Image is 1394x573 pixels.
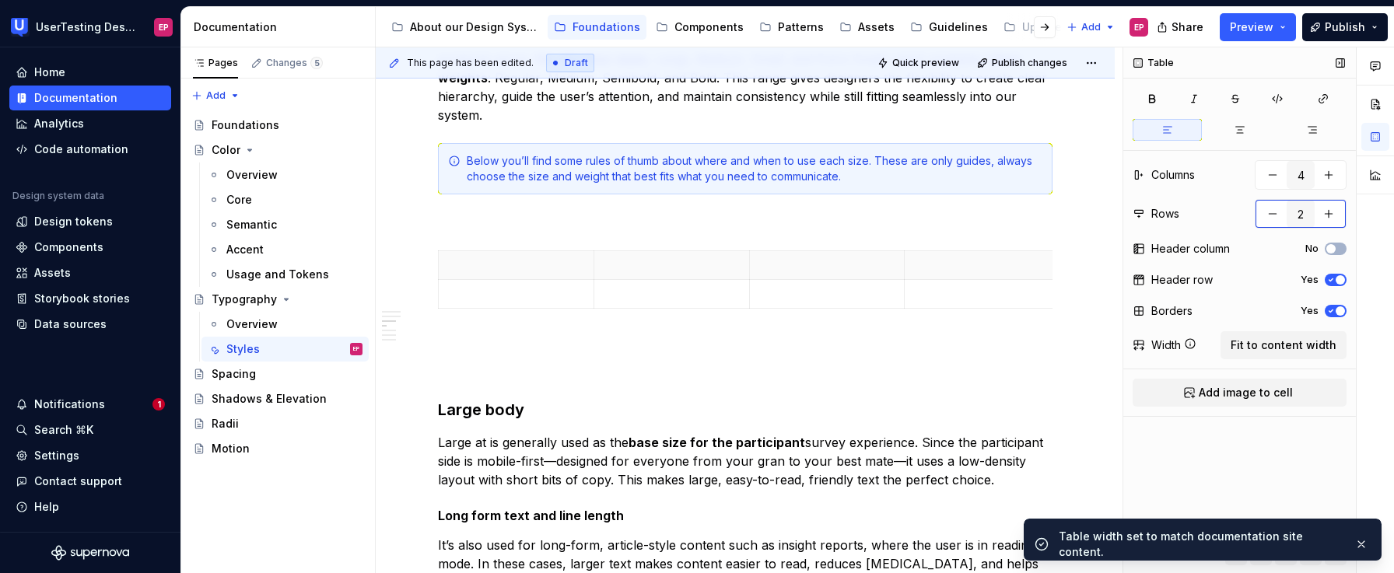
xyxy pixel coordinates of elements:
svg: Supernova Logo [51,545,129,561]
button: Search ⌘K [9,418,171,442]
a: Radii [187,411,369,436]
span: Share [1172,19,1203,35]
div: Code automation [34,142,128,157]
img: 41adf70f-fc1c-4662-8e2d-d2ab9c673b1b.png [11,18,30,37]
div: Help [34,499,59,515]
p: Large at is generally used as the survey experience. Since the participant side is mobile-first—d... [438,433,1053,489]
div: EP [353,341,359,357]
a: Analytics [9,111,171,136]
div: Columns [1151,167,1195,183]
a: Accent [201,237,369,262]
a: Core [201,187,369,212]
a: Assets [833,15,901,40]
div: Rows [1151,206,1179,222]
button: Add image to cell [1133,379,1347,407]
a: Home [9,60,171,85]
span: Draft [565,57,588,69]
span: Preview [1230,19,1273,35]
a: Guidelines [904,15,994,40]
div: Usage and Tokens [226,267,329,282]
a: Data sources [9,312,171,337]
div: Settings [34,448,79,463]
button: Add [187,85,245,107]
span: Publish changes [992,57,1067,69]
div: EP [159,21,169,33]
a: Semantic [201,212,369,237]
div: Page tree [187,113,369,461]
div: Spacing [212,366,256,382]
div: EP [1134,21,1144,33]
a: Typography [187,287,369,312]
h3: Large body [438,334,1053,421]
a: Documentation [9,86,171,110]
div: Page tree [385,12,1059,43]
div: Pages [193,57,238,69]
span: Add [206,89,226,102]
div: Home [34,65,65,80]
h5: Long form text and line length [438,508,1053,523]
span: 1 [152,398,165,411]
div: Overview [226,316,278,332]
a: Motion [187,436,369,461]
button: Quick preview [873,52,966,74]
a: Spacing [187,362,369,386]
a: Shadows & Elevation [187,386,369,411]
div: Borders [1151,303,1193,319]
div: Overview [226,167,278,183]
div: Foundations [573,19,640,35]
button: Publish changes [972,52,1074,74]
div: Design system data [12,190,104,202]
span: Quick preview [892,57,959,69]
div: Search ⌘K [34,422,93,438]
div: Header column [1151,241,1230,257]
span: Add image to cell [1199,385,1293,400]
div: Color [212,142,240,158]
a: Assets [9,260,171,285]
span: Publish [1325,19,1365,35]
a: Overview [201,312,369,337]
div: Analytics [34,116,84,131]
button: Publish [1302,13,1388,41]
a: Foundations [187,113,369,138]
a: Design tokens [9,209,171,234]
div: Components [34,239,103,255]
button: Contact support [9,469,171,494]
div: Motion [212,441,250,456]
a: Patterns [753,15,830,40]
span: Fit to content width [1231,337,1336,353]
div: About our Design System [410,19,538,35]
div: Changes [266,57,323,69]
a: Settings [9,443,171,468]
span: Add [1081,21,1101,33]
div: Contact support [34,473,122,489]
label: Yes [1301,274,1319,286]
div: Data sources [34,316,107,332]
a: Storybook stories [9,286,171,311]
div: Components [674,19,744,35]
a: Usage and Tokens [201,262,369,287]
label: No [1305,243,1319,255]
div: Radii [212,416,239,431]
a: Color [187,138,369,162]
span: 5 [310,57,323,69]
div: UserTesting Design System [36,19,135,35]
div: Header row [1151,272,1213,288]
div: Styles [226,341,260,357]
a: Code automation [9,137,171,162]
div: Typography [212,292,277,307]
div: Semantic [226,217,277,232]
button: Fit to content width [1221,331,1347,359]
div: Core [226,192,252,208]
button: Share [1149,13,1214,41]
div: Width [1151,337,1181,353]
a: About our Design System [385,15,545,40]
a: StylesEP [201,337,369,362]
div: Storybook stories [34,291,130,306]
button: UserTesting Design SystemEP [3,10,177,44]
a: Components [650,15,750,40]
label: Yes [1301,305,1319,317]
strong: base size for the participant [629,435,805,450]
div: Below you’ll find some rules of thumb about where and when to use each size. These are only guide... [467,153,1042,184]
div: Patterns [778,19,824,35]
